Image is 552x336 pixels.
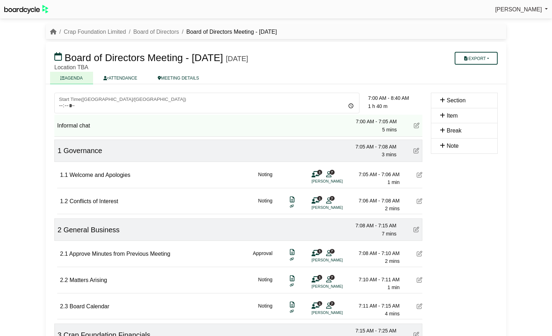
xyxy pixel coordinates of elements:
[350,197,400,205] div: 7:06 AM - 7:08 AM
[385,206,400,211] span: 2 mins
[447,143,459,149] span: Note
[64,147,102,155] span: Governance
[58,147,61,155] span: 1
[133,29,179,35] a: Board of Directors
[54,64,88,70] span: Location TBA
[347,143,396,151] div: 7:05 AM - 7:08 AM
[69,251,171,257] span: Approve Minutes from Previous Meeting
[388,179,400,185] span: 1 min
[312,310,365,316] li: [PERSON_NAME]
[179,27,277,37] li: Board of Directors Meeting - [DATE]
[50,27,277,37] nav: breadcrumb
[258,197,272,213] div: Noting
[258,170,272,186] div: Noting
[60,251,68,257] span: 2.1
[388,284,400,290] span: 1 min
[70,277,107,283] span: Matters Arising
[317,170,322,174] span: 1
[455,52,498,65] button: Export
[495,5,548,14] a: [PERSON_NAME]
[330,170,335,174] span: 7
[385,258,400,264] span: 2 mins
[226,54,248,63] div: [DATE]
[258,302,272,318] div: Noting
[447,97,465,103] span: Section
[60,303,68,309] span: 2.3
[350,170,400,178] div: 7:05 AM - 7:06 AM
[447,113,458,119] span: Item
[317,249,322,254] span: 1
[347,118,397,125] div: 7:00 AM - 7:05 AM
[317,301,322,306] span: 1
[347,327,396,335] div: 7:15 AM - 7:25 AM
[317,196,322,201] span: 1
[312,257,365,263] li: [PERSON_NAME]
[385,311,400,316] span: 4 mins
[382,152,396,157] span: 3 mins
[64,226,120,234] span: General Business
[368,103,387,109] span: 1 h 40 m
[330,301,335,306] span: 7
[350,302,400,310] div: 7:11 AM - 7:15 AM
[60,198,68,204] span: 1.2
[368,94,422,102] div: 7:00 AM - 8:40 AM
[60,172,68,178] span: 1.1
[65,52,223,63] span: Board of Directors Meeting - [DATE]
[312,178,365,184] li: [PERSON_NAME]
[330,249,335,254] span: 7
[70,303,109,309] span: Board Calendar
[60,277,68,283] span: 2.2
[50,72,93,84] a: AGENDA
[253,249,272,265] div: Approval
[57,123,90,129] span: Informal chat
[70,172,130,178] span: Welcome and Apologies
[350,249,400,257] div: 7:08 AM - 7:10 AM
[382,231,396,237] span: 7 mins
[93,72,147,84] a: ATTENDANCE
[330,196,335,201] span: 7
[347,222,396,229] div: 7:08 AM - 7:15 AM
[317,275,322,280] span: 1
[258,276,272,292] div: Noting
[330,275,335,280] span: 7
[447,128,461,134] span: Break
[312,205,365,211] li: [PERSON_NAME]
[495,6,542,12] span: [PERSON_NAME]
[70,198,118,204] span: Conflicts of Interest
[350,276,400,283] div: 7:10 AM - 7:11 AM
[64,29,126,35] a: Crap Foundation Limited
[382,127,397,132] span: 5 mins
[58,226,61,234] span: 2
[4,5,48,14] img: BoardcycleBlackGreen-aaafeed430059cb809a45853b8cf6d952af9d84e6e89e1f1685b34bfd5cb7d64.svg
[312,283,365,289] li: [PERSON_NAME]
[147,72,209,84] a: MEETING DETAILS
